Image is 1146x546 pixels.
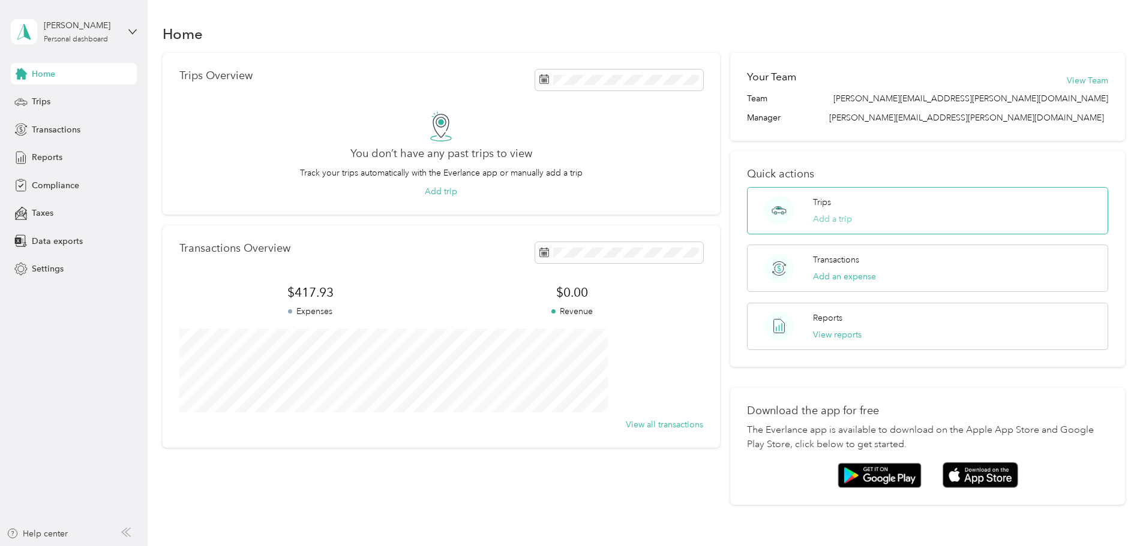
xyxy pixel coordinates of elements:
[44,36,108,43] div: Personal dashboard
[813,254,859,266] p: Transactions
[179,305,441,318] p: Expenses
[838,463,922,488] img: Google play
[747,92,767,105] span: Team
[829,113,1104,123] span: [PERSON_NAME][EMAIL_ADDRESS][PERSON_NAME][DOMAIN_NAME]
[32,151,62,164] span: Reports
[1079,479,1146,546] iframe: Everlance-gr Chat Button Frame
[813,213,852,225] button: Add a trip
[747,168,1108,180] p: Quick actions
[813,312,842,324] p: Reports
[32,95,50,108] span: Trips
[1067,74,1108,87] button: View Team
[833,92,1108,105] span: [PERSON_NAME][EMAIL_ADDRESS][PERSON_NAME][DOMAIN_NAME]
[44,19,119,32] div: [PERSON_NAME]
[813,196,831,209] p: Trips
[626,418,703,431] button: View all transactions
[179,70,253,82] p: Trips Overview
[747,423,1108,452] p: The Everlance app is available to download on the Apple App Store and Google Play Store, click be...
[441,284,703,301] span: $0.00
[32,179,79,192] span: Compliance
[163,28,203,40] h1: Home
[943,462,1018,488] img: App store
[32,68,55,80] span: Home
[441,305,703,318] p: Revenue
[7,527,68,540] button: Help center
[179,284,441,301] span: $417.93
[300,167,583,179] p: Track your trips automatically with the Everlance app or manually add a trip
[179,242,290,255] p: Transactions Overview
[747,111,781,124] span: Manager
[32,263,64,275] span: Settings
[813,328,862,341] button: View reports
[747,405,1108,417] p: Download the app for free
[425,185,457,198] button: Add trip
[813,270,876,283] button: Add an expense
[32,235,83,248] span: Data exports
[32,123,80,136] span: Transactions
[747,70,796,85] h2: Your Team
[350,147,532,160] h2: You don’t have any past trips to view
[32,207,53,219] span: Taxes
